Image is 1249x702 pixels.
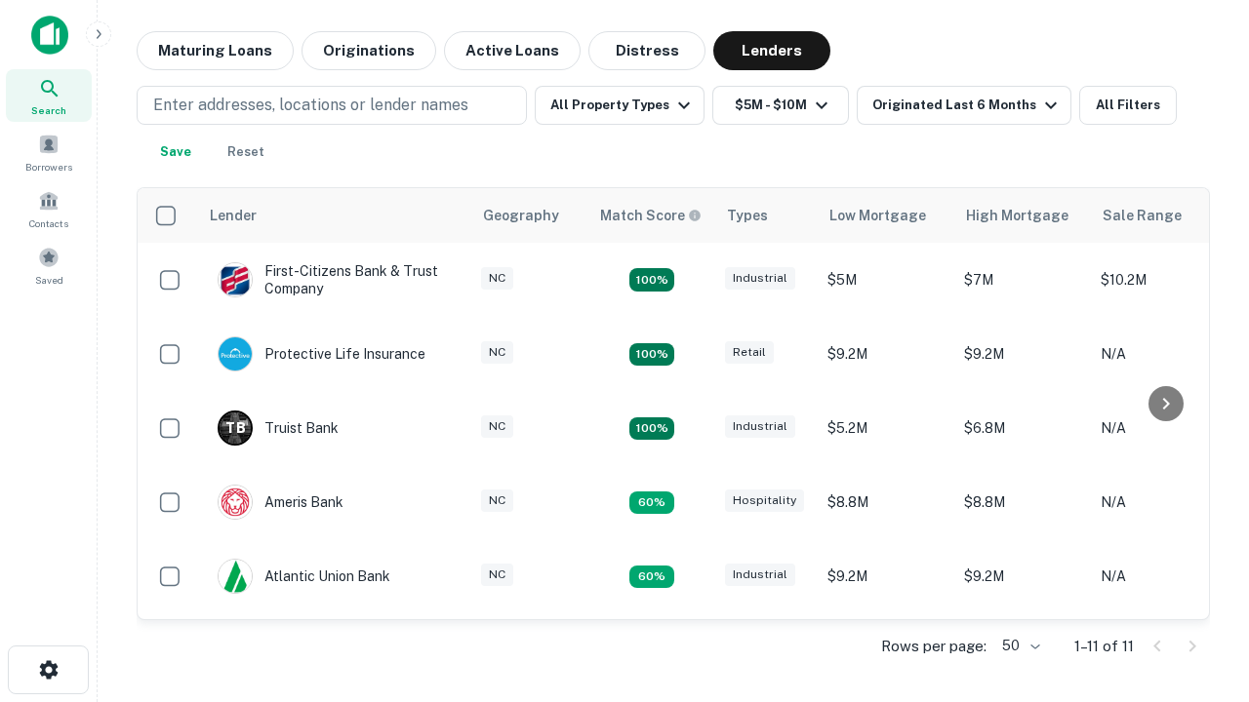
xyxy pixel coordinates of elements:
div: Lender [210,204,257,227]
button: Enter addresses, locations or lender names [137,86,527,125]
span: Contacts [29,215,68,231]
div: Matching Properties: 3, hasApolloMatch: undefined [629,417,674,441]
p: Rows per page: [881,635,987,658]
div: Sale Range [1103,204,1182,227]
div: Geography [483,204,559,227]
button: Originations [302,31,436,70]
button: Distress [588,31,705,70]
th: High Mortgage [954,188,1091,243]
td: $5M [818,243,954,317]
button: $5M - $10M [712,86,849,125]
td: $9.2M [818,539,954,613]
img: picture [219,263,252,296]
div: First-citizens Bank & Trust Company [218,262,452,297]
th: Lender [198,188,471,243]
div: Truist Bank [218,410,339,446]
th: Capitalize uses an advanced AI algorithm to match your search with the best lender. The match sco... [588,188,715,243]
div: Protective Life Insurance [218,336,425,371]
div: NC [481,489,513,512]
div: High Mortgage [966,204,1068,227]
a: Contacts [6,182,92,235]
td: $9.2M [954,317,1091,391]
p: T B [225,418,245,439]
th: Geography [471,188,588,243]
div: Matching Properties: 2, hasApolloMatch: undefined [629,343,674,367]
td: $6.8M [954,391,1091,465]
button: Maturing Loans [137,31,294,70]
th: Types [715,188,818,243]
img: picture [219,560,252,593]
button: Lenders [713,31,830,70]
button: Active Loans [444,31,581,70]
img: capitalize-icon.png [31,16,68,55]
div: Matching Properties: 2, hasApolloMatch: undefined [629,268,674,292]
div: Originated Last 6 Months [872,94,1063,117]
div: Matching Properties: 1, hasApolloMatch: undefined [629,565,674,589]
button: Originated Last 6 Months [857,86,1071,125]
iframe: Chat Widget [1151,484,1249,577]
button: All Filters [1079,86,1177,125]
img: picture [219,486,252,519]
div: NC [481,415,513,438]
div: Industrial [725,415,795,438]
div: NC [481,341,513,364]
a: Search [6,69,92,122]
td: $5.2M [818,391,954,465]
div: Capitalize uses an advanced AI algorithm to match your search with the best lender. The match sco... [600,205,702,226]
img: picture [219,337,252,370]
div: Matching Properties: 1, hasApolloMatch: undefined [629,491,674,515]
td: $9.2M [954,539,1091,613]
div: Ameris Bank [218,485,343,520]
span: Borrowers [25,159,72,175]
td: $8.8M [954,465,1091,539]
a: Saved [6,239,92,292]
div: Atlantic Union Bank [218,559,390,594]
td: $6.3M [954,613,1091,687]
td: $6.3M [818,613,954,687]
button: Save your search to get updates of matches that match your search criteria. [144,133,207,172]
div: Industrial [725,564,795,586]
div: Industrial [725,267,795,290]
div: Retail [725,341,774,364]
button: All Property Types [535,86,705,125]
div: Low Mortgage [829,204,926,227]
div: Hospitality [725,489,804,512]
div: Types [727,204,768,227]
td: $8.8M [818,465,954,539]
div: NC [481,267,513,290]
td: $9.2M [818,317,954,391]
p: 1–11 of 11 [1074,635,1134,658]
div: NC [481,564,513,586]
h6: Match Score [600,205,698,226]
span: Search [31,102,66,118]
th: Low Mortgage [818,188,954,243]
div: 50 [994,632,1043,660]
button: Reset [215,133,277,172]
span: Saved [35,272,63,288]
p: Enter addresses, locations or lender names [153,94,468,117]
td: $7M [954,243,1091,317]
a: Borrowers [6,126,92,178]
